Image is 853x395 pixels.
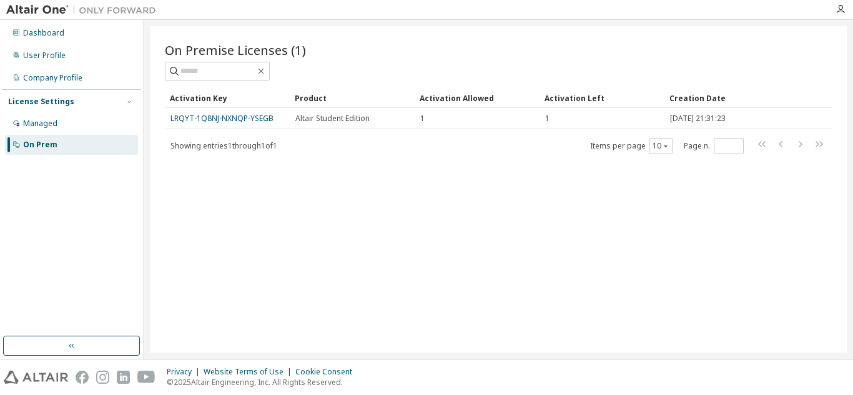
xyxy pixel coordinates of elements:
[590,138,673,154] span: Items per page
[23,73,82,83] div: Company Profile
[545,88,659,108] div: Activation Left
[420,114,425,124] span: 1
[8,97,74,107] div: License Settings
[23,51,66,61] div: User Profile
[684,138,744,154] span: Page n.
[165,41,306,59] span: On Premise Licenses (1)
[167,367,204,377] div: Privacy
[96,371,109,384] img: instagram.svg
[23,140,57,150] div: On Prem
[420,88,535,108] div: Activation Allowed
[295,88,410,108] div: Product
[295,114,370,124] span: Altair Student Edition
[670,114,726,124] span: [DATE] 21:31:23
[23,119,57,129] div: Managed
[137,371,155,384] img: youtube.svg
[669,88,777,108] div: Creation Date
[117,371,130,384] img: linkedin.svg
[170,140,277,151] span: Showing entries 1 through 1 of 1
[545,114,550,124] span: 1
[167,377,360,388] p: © 2025 Altair Engineering, Inc. All Rights Reserved.
[170,88,285,108] div: Activation Key
[4,371,68,384] img: altair_logo.svg
[204,367,295,377] div: Website Terms of Use
[170,113,274,124] a: LRQYT-1Q8NJ-NXNQP-YSEGB
[76,371,89,384] img: facebook.svg
[295,367,360,377] div: Cookie Consent
[6,4,162,16] img: Altair One
[23,28,64,38] div: Dashboard
[653,141,669,151] button: 10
